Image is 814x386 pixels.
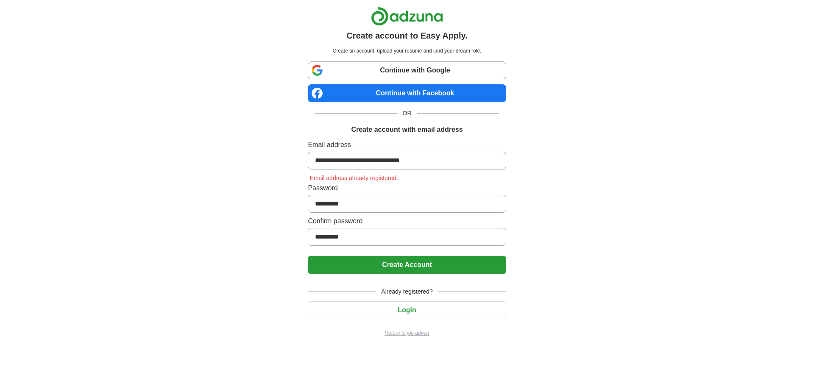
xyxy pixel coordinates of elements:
span: OR [398,109,417,118]
a: Return to job advert [308,329,506,337]
span: Email address already registered. [308,175,400,181]
label: Confirm password [308,216,506,226]
a: Continue with Google [308,61,506,79]
h1: Create account to Easy Apply. [346,29,468,42]
h1: Create account with email address [351,125,463,135]
button: Create Account [308,256,506,274]
a: Login [308,306,506,314]
label: Password [308,183,506,193]
img: Adzuna logo [371,7,443,26]
label: Email address [308,140,506,150]
button: Login [308,301,506,319]
p: Create an account, upload your resume and land your dream role. [309,47,504,55]
a: Continue with Facebook [308,84,506,102]
span: Already registered? [376,287,438,296]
